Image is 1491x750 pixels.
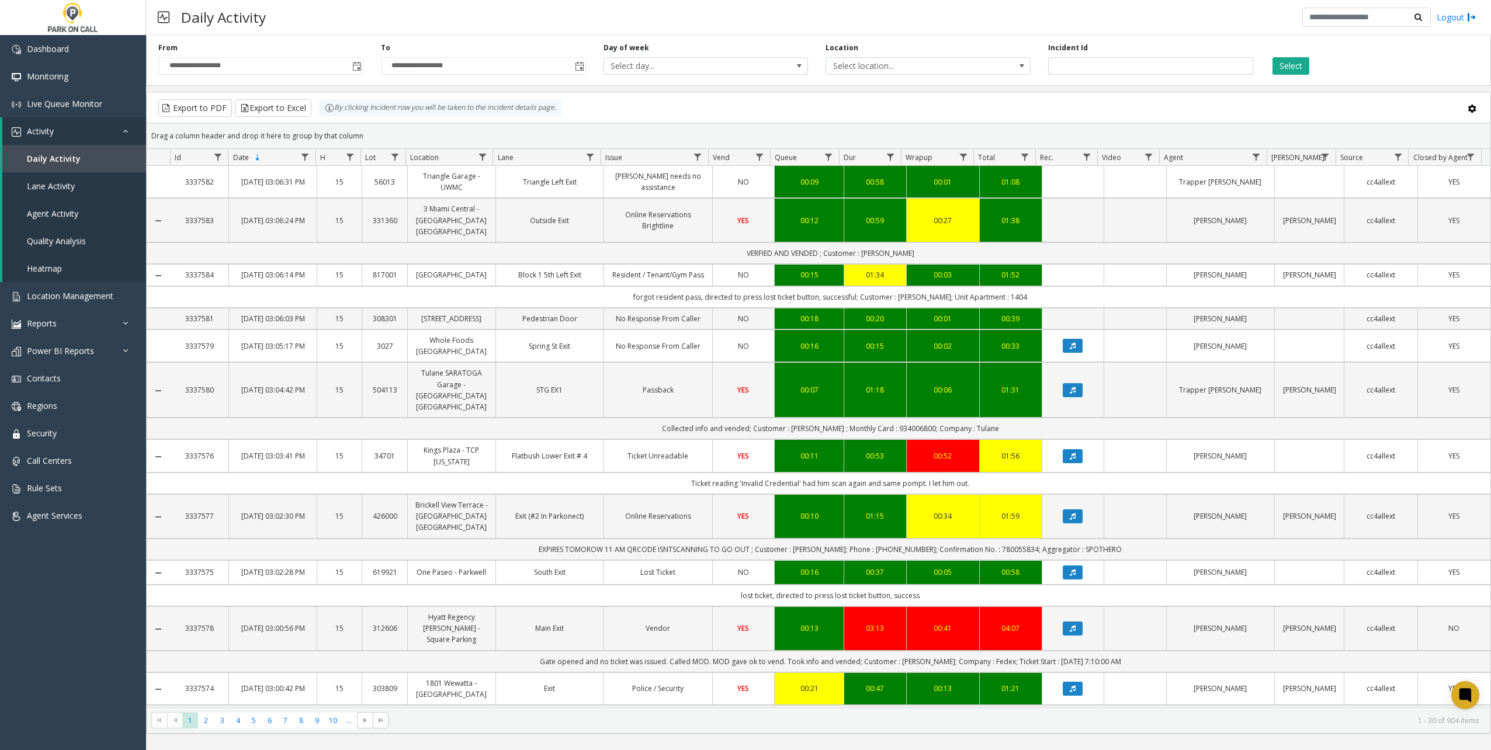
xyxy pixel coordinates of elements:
a: [PERSON_NAME] [1174,269,1268,280]
div: 00:07 [782,384,837,395]
label: Day of week [604,43,649,53]
button: Export to Excel [235,99,311,117]
td: VERFIED AND VENDED ; Customer : [PERSON_NAME] [170,242,1490,264]
a: YES [720,623,768,634]
a: Online Reservations Brightline [611,209,705,231]
a: 426000 [369,511,400,522]
a: Date Filter Menu [297,149,313,165]
a: YES [720,511,768,522]
a: 15 [324,450,355,461]
a: 3337582 [177,176,221,187]
a: Dur Filter Menu [883,149,899,165]
span: Agent Services [27,510,82,521]
a: Collapse Details [147,386,170,395]
span: NO [738,314,749,324]
a: No Response From Caller [611,313,705,324]
a: Issue Filter Menu [690,149,706,165]
a: Location Filter Menu [474,149,490,165]
a: cc4allext [1351,341,1410,352]
span: Reports [27,318,57,329]
a: 00:52 [914,450,972,461]
a: 00:59 [851,215,899,226]
a: 00:27 [914,215,972,226]
a: 00:18 [782,313,837,324]
span: YES [1448,341,1459,351]
span: YES [1448,270,1459,280]
span: YES [1448,177,1459,187]
a: 312606 [369,623,400,634]
a: One Paseo - Parkwell [415,567,488,578]
a: [PERSON_NAME] [1282,623,1337,634]
a: Exit (#2 In Parkonect) [503,511,597,522]
a: 01:08 [987,176,1035,187]
div: 00:12 [782,215,837,226]
a: cc4allext [1351,623,1410,634]
a: 00:05 [914,567,972,578]
a: NO [720,313,768,324]
a: YES [1425,176,1483,187]
img: 'icon' [12,512,21,521]
span: YES [1448,567,1459,577]
a: H Filter Menu [342,149,358,165]
img: pageIcon [158,3,169,32]
a: No Response From Caller [611,341,705,352]
a: YES [720,384,768,395]
a: 00:03 [914,269,972,280]
img: 'icon' [12,402,21,411]
a: 04:07 [987,623,1035,634]
img: 'icon' [12,45,21,54]
img: 'icon' [12,127,21,137]
a: Agent Activity [2,200,146,227]
a: [DATE] 03:06:24 PM [236,215,309,226]
span: Select day... [604,58,767,74]
a: [PERSON_NAME] [1174,567,1268,578]
a: 00:01 [914,313,972,324]
a: [PERSON_NAME] [1282,511,1337,522]
span: YES [737,511,749,521]
span: Monitoring [27,71,68,82]
a: YES [720,215,768,226]
a: 619921 [369,567,400,578]
a: Daily Activity [2,145,146,172]
div: 01:31 [987,384,1035,395]
a: 3027 [369,341,400,352]
a: YES [1425,511,1483,522]
span: Daily Activity [27,153,81,164]
a: 00:53 [851,450,899,461]
a: [PERSON_NAME] [1282,215,1337,226]
a: Collapse Details [147,216,170,225]
td: Collected info and vended; Customer : [PERSON_NAME] ; Monthly Card : 934006800; Company : Tulane [170,418,1490,439]
span: YES [737,451,749,461]
a: Total Filter Menu [1017,149,1033,165]
a: [PERSON_NAME] [1282,269,1337,280]
a: 00:16 [782,567,837,578]
a: [DATE] 03:06:03 PM [236,313,309,324]
a: cc4allext [1351,511,1410,522]
img: 'icon' [12,374,21,384]
a: 00:34 [914,511,972,522]
div: 01:59 [987,511,1035,522]
a: YES [1425,384,1483,395]
a: 15 [324,341,355,352]
a: 00:06 [914,384,972,395]
img: 'icon' [12,347,21,356]
td: lost ticket, directed to press lost ticket button, success [170,585,1490,606]
a: 01:38 [987,215,1035,226]
a: 34701 [369,450,400,461]
a: [PERSON_NAME] [1174,623,1268,634]
div: 01:34 [851,269,899,280]
a: NO [720,176,768,187]
div: 03:13 [851,623,899,634]
a: cc4allext [1351,313,1410,324]
a: Vendor [611,623,705,634]
a: YES [1425,269,1483,280]
a: 00:16 [782,341,837,352]
span: NO [1448,623,1459,633]
a: 3337577 [177,511,221,522]
a: Passback [611,384,705,395]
